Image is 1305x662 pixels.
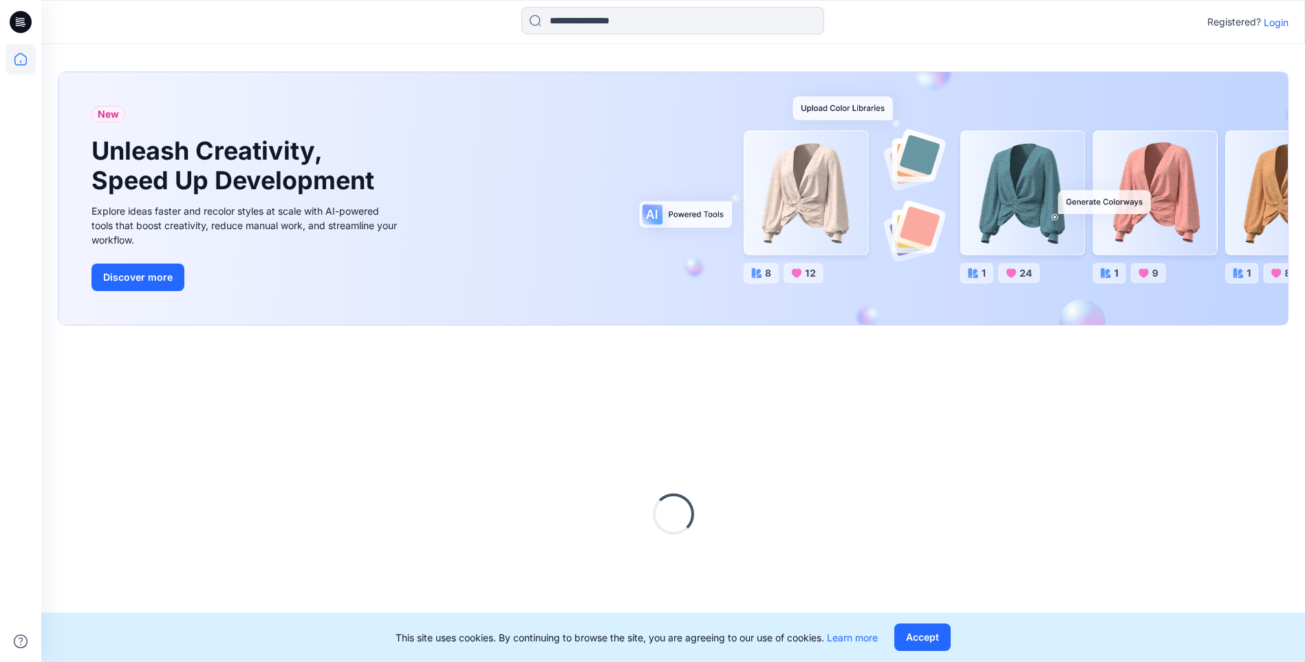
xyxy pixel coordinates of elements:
div: Explore ideas faster and recolor styles at scale with AI-powered tools that boost creativity, red... [91,204,401,247]
p: Login [1264,15,1288,30]
button: Accept [894,623,951,651]
span: New [98,106,119,122]
p: Registered? [1207,14,1261,30]
button: Discover more [91,264,184,291]
h1: Unleash Creativity, Speed Up Development [91,136,380,195]
a: Learn more [827,632,878,643]
a: Discover more [91,264,401,291]
p: This site uses cookies. By continuing to browse the site, you are agreeing to our use of cookies. [396,630,878,645]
